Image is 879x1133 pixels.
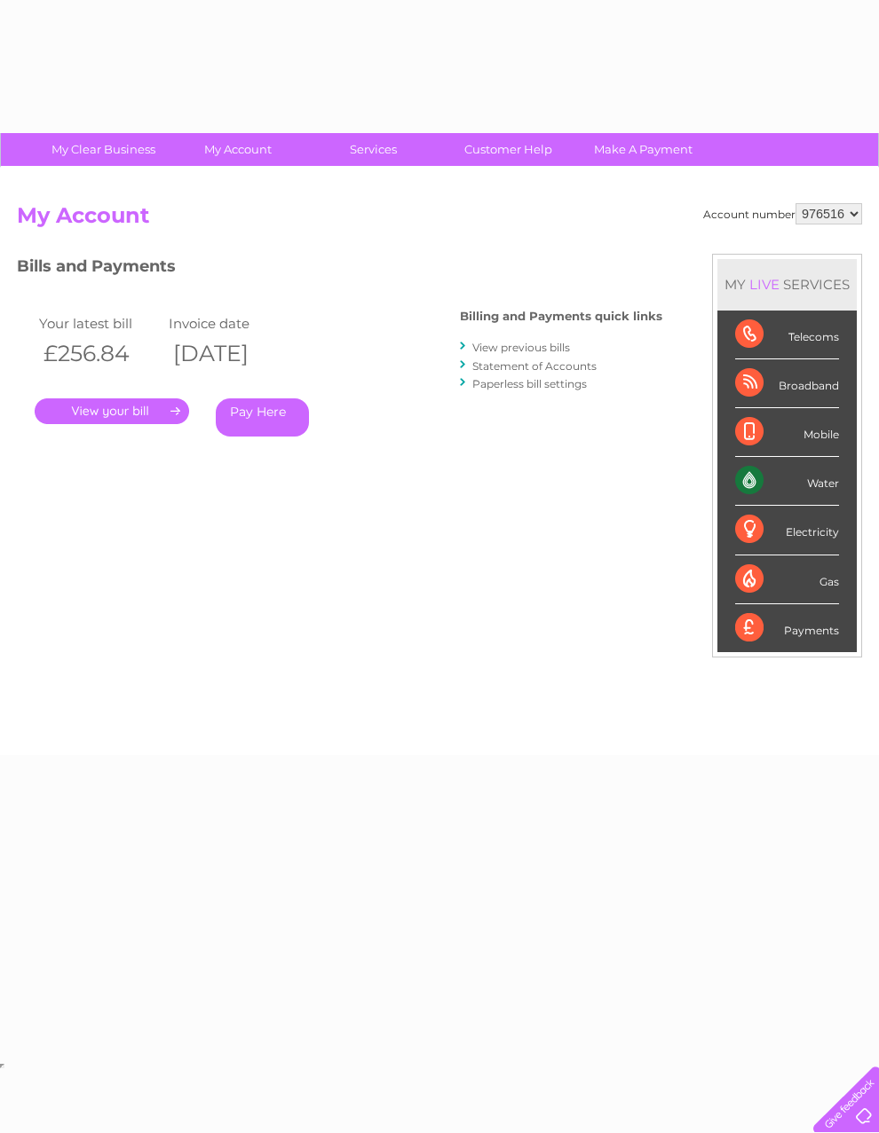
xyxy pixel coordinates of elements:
[472,377,587,390] a: Paperless bill settings
[35,311,164,335] td: Your latest bill
[717,259,857,310] div: MY SERVICES
[735,555,839,604] div: Gas
[735,457,839,506] div: Water
[164,311,294,335] td: Invoice date
[570,133,717,166] a: Make A Payment
[472,359,597,373] a: Statement of Accounts
[735,506,839,555] div: Electricity
[35,335,164,372] th: £256.84
[17,203,862,237] h2: My Account
[472,341,570,354] a: View previous bills
[35,398,189,424] a: .
[735,604,839,652] div: Payments
[164,335,294,372] th: [DATE]
[460,310,662,323] h4: Billing and Payments quick links
[300,133,447,166] a: Services
[30,133,177,166] a: My Clear Business
[17,254,662,285] h3: Bills and Payments
[703,203,862,224] div: Account number
[735,311,839,359] div: Telecoms
[216,398,309,437] a: Pay Here
[165,133,312,166] a: My Account
[746,276,783,293] div: LIVE
[735,359,839,408] div: Broadband
[435,133,582,166] a: Customer Help
[735,408,839,457] div: Mobile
